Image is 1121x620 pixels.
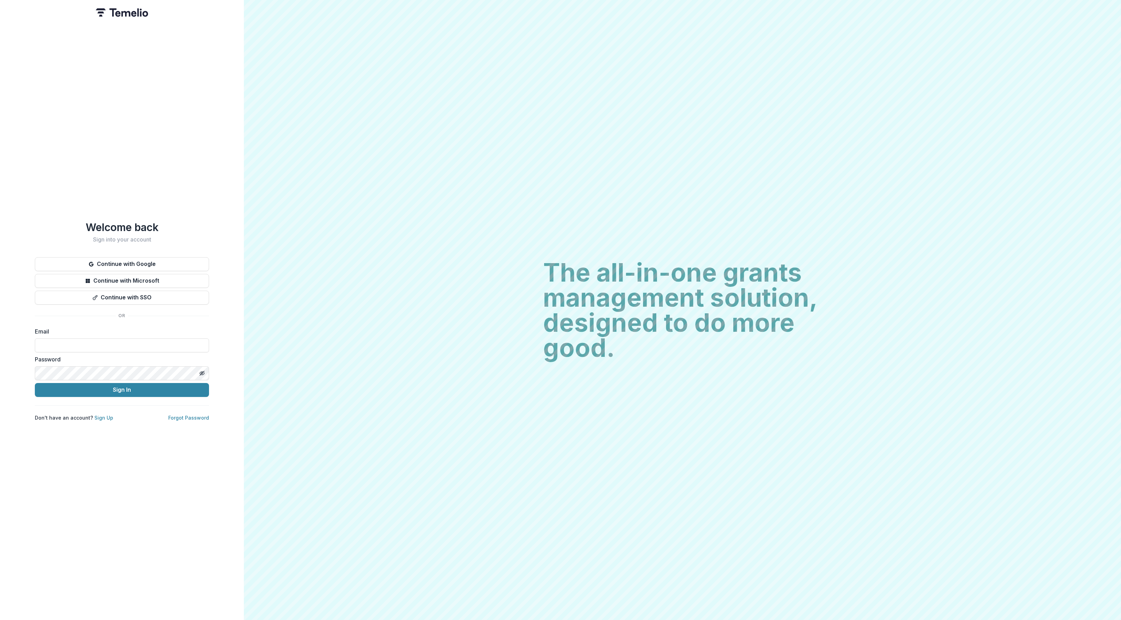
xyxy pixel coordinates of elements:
a: Sign Up [94,415,113,421]
label: Email [35,327,205,336]
p: Don't have an account? [35,414,113,421]
button: Toggle password visibility [196,368,208,379]
h2: Sign into your account [35,236,209,243]
h1: Welcome back [35,221,209,234]
button: Continue with Microsoft [35,274,209,288]
button: Continue with SSO [35,291,209,305]
button: Sign In [35,383,209,397]
button: Continue with Google [35,257,209,271]
label: Password [35,355,205,363]
img: Temelio [96,8,148,17]
a: Forgot Password [168,415,209,421]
